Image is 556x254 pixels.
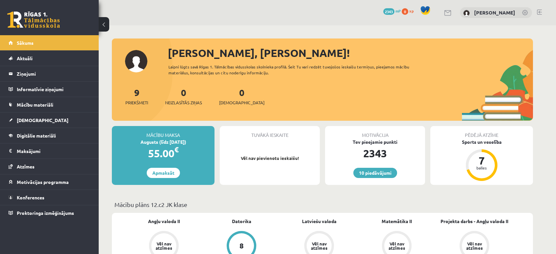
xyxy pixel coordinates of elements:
span: Neizlasītās ziņas [165,99,202,106]
div: [PERSON_NAME], [PERSON_NAME]! [168,45,533,61]
a: Motivācijas programma [9,174,90,190]
legend: Informatīvie ziņojumi [17,82,90,97]
span: Mācību materiāli [17,102,53,108]
a: 9Priekšmeti [125,87,148,106]
legend: Ziņojumi [17,66,90,81]
a: Aktuāli [9,51,90,66]
span: mP [395,8,401,13]
a: Sports un veselība 7 balles [430,139,533,182]
div: Tev pieejamie punkti [325,139,425,145]
div: Motivācija [325,126,425,139]
div: 55.00 [112,145,215,161]
p: Mācību plāns 12.c2 JK klase [114,200,530,209]
div: Augusts (līdz [DATE]) [112,139,215,145]
a: Projekta darbs - Angļu valoda II [441,218,508,225]
a: [PERSON_NAME] [474,9,515,16]
a: Proktoringa izmēģinājums [9,205,90,220]
a: Datorika [232,218,251,225]
div: Vēl nav atzīmes [155,241,173,250]
a: 0Neizlasītās ziņas [165,87,202,106]
a: [DEMOGRAPHIC_DATA] [9,113,90,128]
div: 2343 [325,145,425,161]
span: Sākums [17,40,34,46]
div: Tuvākā ieskaite [220,126,320,139]
a: Maksājumi [9,143,90,159]
span: € [174,145,179,154]
span: Motivācijas programma [17,179,69,185]
a: 2343 mP [383,8,401,13]
a: Ziņojumi [9,66,90,81]
span: [DEMOGRAPHIC_DATA] [219,99,265,106]
span: Digitālie materiāli [17,133,56,139]
p: Vēl nav pievienotu ieskaišu! [223,155,316,162]
a: Matemātika II [382,218,412,225]
a: 0 xp [402,8,417,13]
a: Sākums [9,35,90,50]
a: Angļu valoda II [148,218,180,225]
a: Latviešu valoda [302,218,337,225]
div: Mācību maksa [112,126,215,139]
div: Laipni lūgts savā Rīgas 1. Tālmācības vidusskolas skolnieka profilā. Šeit Tu vari redzēt tuvojošo... [168,64,421,76]
div: Vēl nav atzīmes [465,241,484,250]
a: Atzīmes [9,159,90,174]
a: 10 piedāvājumi [353,168,397,178]
div: Vēl nav atzīmes [310,241,328,250]
a: Mācību materiāli [9,97,90,112]
span: Konferences [17,194,44,200]
span: xp [409,8,414,13]
div: Sports un veselība [430,139,533,145]
div: 8 [240,242,244,249]
a: Digitālie materiāli [9,128,90,143]
div: Pēdējā atzīme [430,126,533,139]
span: Aktuāli [17,55,33,61]
span: Priekšmeti [125,99,148,106]
div: balles [472,166,492,170]
img: Jekaterina Zeļeņina [463,10,470,16]
div: 7 [472,155,492,166]
legend: Maksājumi [17,143,90,159]
span: [DEMOGRAPHIC_DATA] [17,117,68,123]
a: Rīgas 1. Tālmācības vidusskola [7,12,60,28]
span: 0 [402,8,408,15]
a: Informatīvie ziņojumi [9,82,90,97]
a: Konferences [9,190,90,205]
div: Vēl nav atzīmes [388,241,406,250]
span: 2343 [383,8,394,15]
span: Atzīmes [17,164,35,169]
span: Proktoringa izmēģinājums [17,210,74,216]
a: Apmaksāt [147,168,180,178]
a: 0[DEMOGRAPHIC_DATA] [219,87,265,106]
